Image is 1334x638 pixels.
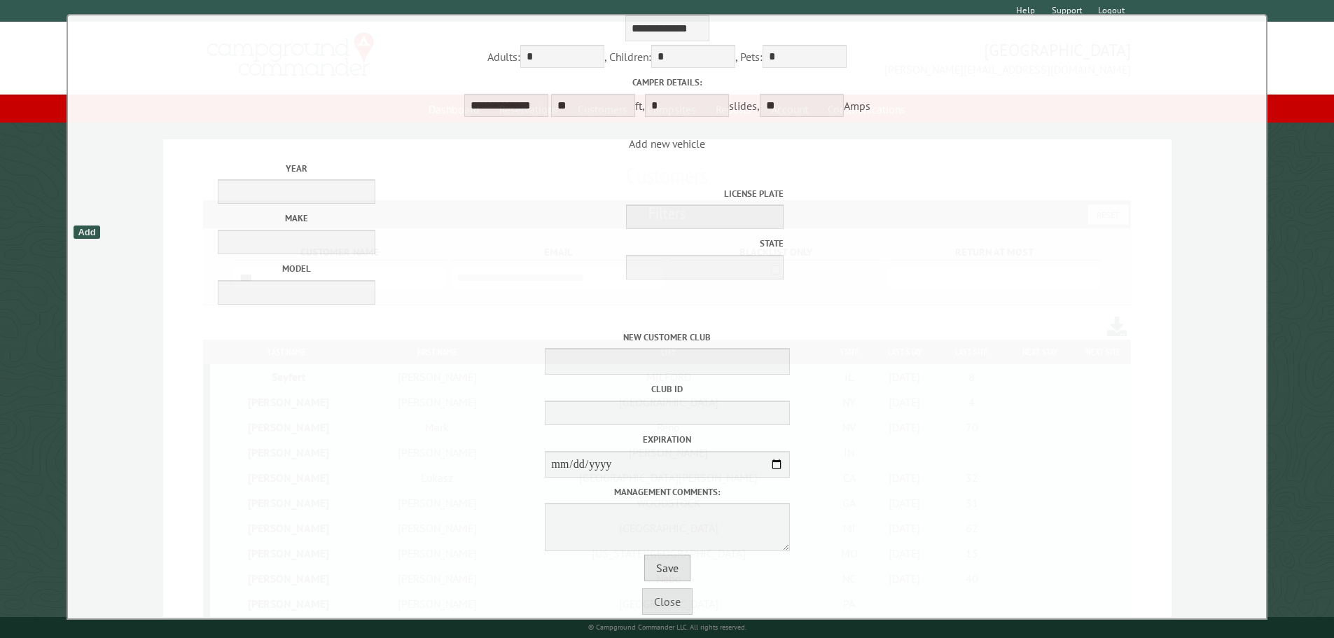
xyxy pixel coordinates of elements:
label: License Plate [462,187,784,200]
div: Add [74,226,99,239]
small: © Campground Commander LLC. All rights reserved. [588,623,746,632]
label: New customer club [71,331,1263,344]
label: Model [135,262,457,275]
label: Management comments: [71,485,1263,499]
label: State [462,237,784,250]
label: Camper details: [71,76,1263,89]
div: Adults: , Children: , Pets: [71,45,1263,71]
span: Add new vehicle [71,137,1263,314]
div: ft, slides, Amps [71,76,1263,120]
button: Save [644,555,690,581]
label: Club ID [71,382,1263,396]
label: Year [135,162,457,175]
button: Close [642,588,693,615]
label: Expiration [71,433,1263,446]
label: Make [135,211,457,225]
